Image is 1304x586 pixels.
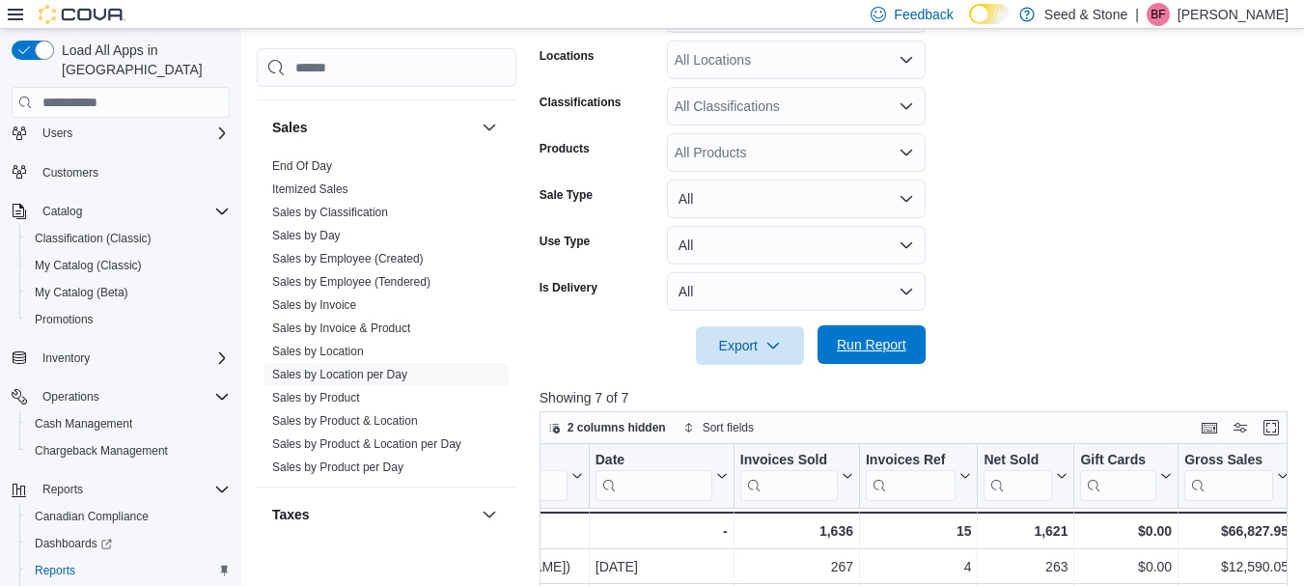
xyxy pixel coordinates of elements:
[272,229,341,242] a: Sales by Day
[707,326,792,365] span: Export
[1178,3,1289,26] p: [PERSON_NAME]
[272,182,348,196] a: Itemized Sales
[35,478,91,501] button: Reports
[740,452,838,501] div: Invoices Sold
[35,385,107,408] button: Operations
[35,200,90,223] button: Catalog
[35,347,97,370] button: Inventory
[35,347,230,370] span: Inventory
[984,556,1068,579] div: 263
[703,420,754,435] span: Sort fields
[19,225,237,252] button: Classification (Classic)
[27,505,230,528] span: Canadian Compliance
[276,452,568,470] div: Location
[540,141,590,156] label: Products
[42,350,90,366] span: Inventory
[837,335,906,354] span: Run Report
[19,437,237,464] button: Chargeback Management
[667,272,926,311] button: All
[27,227,230,250] span: Classification (Classic)
[257,154,516,487] div: Sales
[272,206,388,219] a: Sales by Classification
[19,279,237,306] button: My Catalog (Beta)
[272,413,418,429] span: Sales by Product & Location
[696,326,804,365] button: Export
[35,200,230,223] span: Catalog
[35,536,112,551] span: Dashboards
[4,120,237,147] button: Users
[1080,452,1156,501] div: Gift Card Sales
[35,312,94,327] span: Promotions
[1151,3,1165,26] span: BF
[899,98,914,114] button: Open list of options
[35,258,142,273] span: My Catalog (Classic)
[27,254,150,277] a: My Catalog (Classic)
[42,389,99,405] span: Operations
[35,416,132,432] span: Cash Management
[596,519,728,543] div: -
[984,519,1068,543] div: 1,621
[27,254,230,277] span: My Catalog (Classic)
[272,345,364,358] a: Sales by Location
[1198,416,1221,439] button: Keyboard shortcuts
[596,452,712,501] div: Date
[272,205,388,220] span: Sales by Classification
[866,452,956,470] div: Invoices Ref
[740,556,853,579] div: 267
[1135,3,1139,26] p: |
[42,165,98,181] span: Customers
[27,281,136,304] a: My Catalog (Beta)
[1080,556,1172,579] div: $0.00
[272,505,474,524] button: Taxes
[27,559,230,582] span: Reports
[19,503,237,530] button: Canadian Compliance
[19,557,237,584] button: Reports
[35,122,230,145] span: Users
[478,116,501,139] button: Sales
[272,321,410,336] span: Sales by Invoice & Product
[596,452,712,470] div: Date
[276,556,583,579] div: #725 – [STREET_ADDRESS][PERSON_NAME])
[596,556,728,579] div: [DATE]
[540,388,1295,407] p: Showing 7 of 7
[275,519,583,543] div: Totals
[568,420,666,435] span: 2 columns hidden
[1184,452,1273,470] div: Gross Sales
[35,563,75,578] span: Reports
[272,460,403,475] span: Sales by Product per Day
[667,180,926,218] button: All
[4,198,237,225] button: Catalog
[19,530,237,557] a: Dashboards
[35,161,106,184] a: Customers
[1260,416,1283,439] button: Enter fullscreen
[35,285,128,300] span: My Catalog (Beta)
[740,519,853,543] div: 1,636
[1080,452,1156,470] div: Gift Cards
[4,383,237,410] button: Operations
[984,452,1052,501] div: Net Sold
[1229,416,1252,439] button: Display options
[272,181,348,197] span: Itemized Sales
[272,252,424,265] a: Sales by Employee (Created)
[1184,452,1289,501] button: Gross Sales
[818,325,926,364] button: Run Report
[740,452,853,501] button: Invoices Sold
[272,505,310,524] h3: Taxes
[866,519,971,543] div: 15
[19,410,237,437] button: Cash Management
[1184,519,1289,543] div: $66,827.95
[740,452,838,470] div: Invoices Sold
[272,414,418,428] a: Sales by Product & Location
[35,509,149,524] span: Canadian Compliance
[984,452,1052,470] div: Net Sold
[4,158,237,186] button: Customers
[1080,519,1172,543] div: $0.00
[19,252,237,279] button: My Catalog (Classic)
[19,306,237,333] button: Promotions
[540,95,622,110] label: Classifications
[667,226,926,265] button: All
[42,126,72,141] span: Users
[1044,3,1127,26] p: Seed & Stone
[272,251,424,266] span: Sales by Employee (Created)
[35,443,168,459] span: Chargeback Management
